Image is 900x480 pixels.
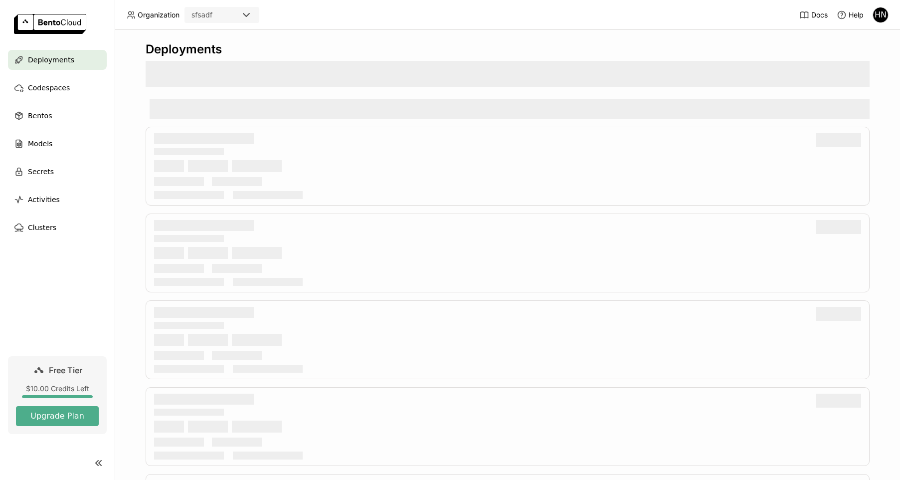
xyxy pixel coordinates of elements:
[28,110,52,122] span: Bentos
[799,10,828,20] a: Docs
[28,54,74,66] span: Deployments
[28,194,60,206] span: Activities
[28,138,52,150] span: Models
[8,190,107,210] a: Activities
[8,218,107,238] a: Clusters
[138,10,180,19] span: Organization
[14,14,86,34] img: logo
[837,10,864,20] div: Help
[8,50,107,70] a: Deployments
[849,10,864,19] span: Help
[16,406,99,426] button: Upgrade Plan
[8,134,107,154] a: Models
[811,10,828,19] span: Docs
[873,7,888,22] div: HN
[873,7,889,23] div: hgkugoiuoip ngjkygiug
[49,365,82,375] span: Free Tier
[28,166,54,178] span: Secrets
[146,42,870,57] div: Deployments
[16,384,99,393] div: $10.00 Credits Left
[8,106,107,126] a: Bentos
[28,82,70,94] span: Codespaces
[213,10,214,20] input: Selected sfsadf.
[8,356,107,434] a: Free Tier$10.00 Credits LeftUpgrade Plan
[8,162,107,182] a: Secrets
[28,222,56,234] span: Clusters
[8,78,107,98] a: Codespaces
[191,10,212,20] div: sfsadf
